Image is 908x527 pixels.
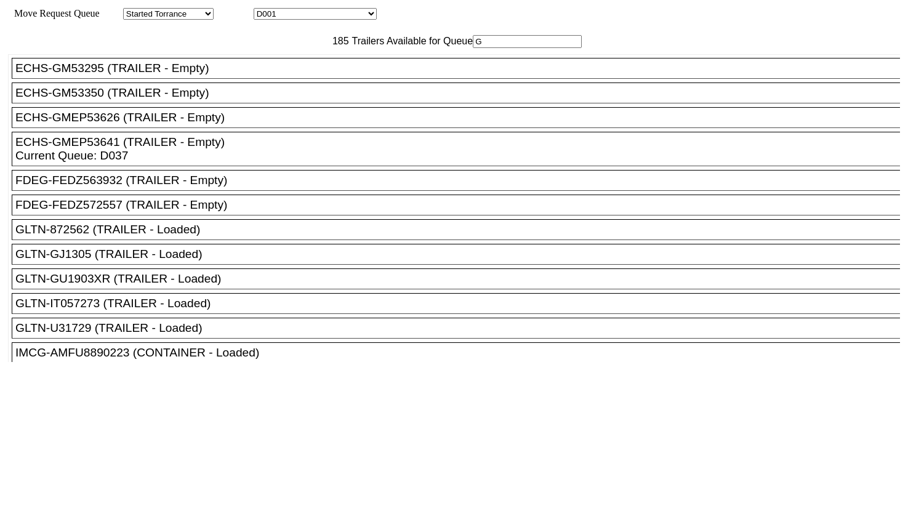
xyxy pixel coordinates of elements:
div: ECHS-GM53350 (TRAILER - Empty) [15,86,907,100]
span: Location [216,8,251,18]
div: GLTN-U31729 (TRAILER - Loaded) [15,321,907,335]
div: GLTN-872562 (TRAILER - Loaded) [15,223,907,236]
div: IMCG-AMFU8890223 (CONTAINER - Loaded) [15,346,907,360]
span: Trailers Available for Queue [349,36,473,46]
div: ECHS-GMEP53641 (TRAILER - Empty) [15,135,907,149]
div: GLTN-IT057273 (TRAILER - Loaded) [15,297,907,310]
div: GLTN-GU1903XR (TRAILER - Loaded) [15,272,907,286]
div: FDEG-FEDZ572557 (TRAILER - Empty) [15,198,907,212]
div: FDEG-FEDZ563932 (TRAILER - Empty) [15,174,907,187]
div: ECHS-GM53295 (TRAILER - Empty) [15,62,907,75]
input: Filter Available Trailers [473,35,582,48]
span: 185 [326,36,349,46]
div: ECHS-GMEP53626 (TRAILER - Empty) [15,111,907,124]
div: GLTN-GJ1305 (TRAILER - Loaded) [15,247,907,261]
span: Area [102,8,121,18]
span: Move Request Queue [8,8,100,18]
